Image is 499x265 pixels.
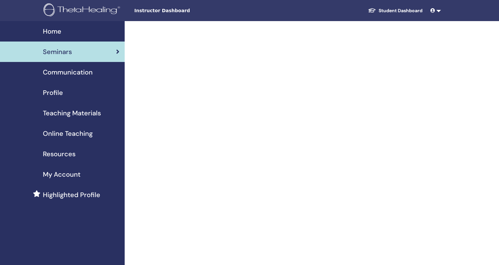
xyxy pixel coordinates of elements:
[43,190,100,200] span: Highlighted Profile
[134,7,233,14] span: Instructor Dashboard
[43,129,93,138] span: Online Teaching
[43,88,63,98] span: Profile
[43,26,61,36] span: Home
[44,3,122,18] img: logo.png
[363,5,428,17] a: Student Dashboard
[368,8,376,13] img: graduation-cap-white.svg
[43,108,101,118] span: Teaching Materials
[43,47,72,57] span: Seminars
[43,169,80,179] span: My Account
[43,149,76,159] span: Resources
[43,67,93,77] span: Communication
